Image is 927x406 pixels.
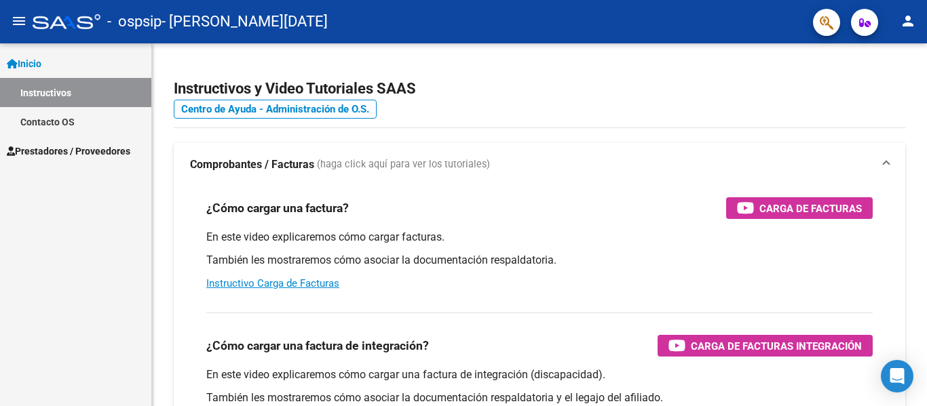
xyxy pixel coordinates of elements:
[7,56,41,71] span: Inicio
[881,360,913,392] div: Open Intercom Messenger
[759,200,862,217] span: Carga de Facturas
[174,143,905,186] mat-expansion-panel-header: Comprobantes / Facturas (haga click aquí para ver los tutoriales)
[900,13,916,29] mat-icon: person
[206,336,429,355] h3: ¿Cómo cargar una factura de integración?
[658,335,873,357] button: Carga de Facturas Integración
[206,230,873,245] p: En este video explicaremos cómo cargar facturas.
[206,277,339,289] a: Instructivo Carga de Facturas
[206,199,349,218] h3: ¿Cómo cargar una factura?
[726,197,873,219] button: Carga de Facturas
[162,7,328,37] span: - [PERSON_NAME][DATE]
[174,100,377,119] a: Centro de Ayuda - Administración de O.S.
[317,157,490,172] span: (haga click aquí para ver los tutoriales)
[174,76,905,102] h2: Instructivos y Video Tutoriales SAAS
[190,157,314,172] strong: Comprobantes / Facturas
[691,338,862,354] span: Carga de Facturas Integración
[7,144,130,159] span: Prestadores / Proveedores
[11,13,27,29] mat-icon: menu
[206,253,873,268] p: También les mostraremos cómo asociar la documentación respaldatoria.
[206,390,873,405] p: También les mostraremos cómo asociar la documentación respaldatoria y el legajo del afiliado.
[107,7,162,37] span: - ospsip
[206,367,873,382] p: En este video explicaremos cómo cargar una factura de integración (discapacidad).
